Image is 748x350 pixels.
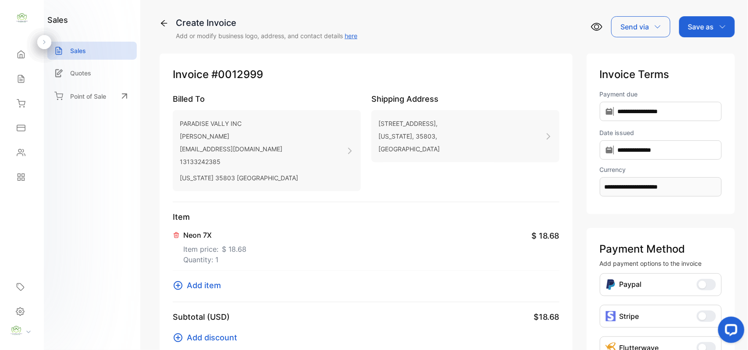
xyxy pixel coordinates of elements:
span: $ 18.68 [222,244,246,254]
p: Billed To [173,93,361,105]
button: Save as [679,16,735,37]
button: Send via [611,16,670,37]
img: Icon [606,279,616,290]
a: Point of Sale [47,86,137,106]
p: Send via [620,21,649,32]
p: Paypal [620,279,642,290]
span: $ 18.68 [531,230,559,242]
button: Add item [173,279,226,291]
span: Add discount [187,332,237,343]
a: Quotes [47,64,137,82]
p: [PERSON_NAME] [180,130,298,143]
span: Add item [187,279,221,291]
p: Point of Sale [70,92,106,101]
p: Quantity: 1 [183,254,246,265]
p: Invoice [173,67,559,82]
a: here [345,32,357,39]
iframe: LiveChat chat widget [711,313,748,350]
img: icon [606,311,616,321]
p: PARADISE VALLY INC [180,117,298,130]
img: profile [10,324,23,337]
p: Neon 7X [183,230,246,240]
p: Save as [688,21,714,32]
p: Payment Method [600,241,722,257]
label: Payment due [600,89,722,99]
p: [GEOGRAPHIC_DATA] [378,143,440,155]
p: Subtotal (USD) [173,311,230,323]
p: Sales [70,46,86,55]
span: $18.68 [534,311,559,323]
p: Add or modify business logo, address, and contact details [176,31,357,40]
a: Sales [47,42,137,60]
p: [US_STATE], 35803, [378,130,440,143]
p: [EMAIL_ADDRESS][DOMAIN_NAME] [180,143,298,155]
div: Create Invoice [176,16,357,29]
button: Add discount [173,332,242,343]
p: Item price: [183,240,246,254]
p: Invoice Terms [600,67,722,82]
span: #0012999 [211,67,263,82]
p: Stripe [620,311,639,321]
p: [US_STATE] 35803 [GEOGRAPHIC_DATA] [180,171,298,184]
p: Item [173,211,559,223]
p: 13133242385 [180,155,298,168]
h1: sales [47,14,68,26]
p: Shipping Address [371,93,559,105]
p: Quotes [70,68,91,78]
p: Add payment options to the invoice [600,259,722,268]
img: logo [15,11,28,25]
p: [STREET_ADDRESS], [378,117,440,130]
label: Date issued [600,128,722,137]
label: Currency [600,165,722,174]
